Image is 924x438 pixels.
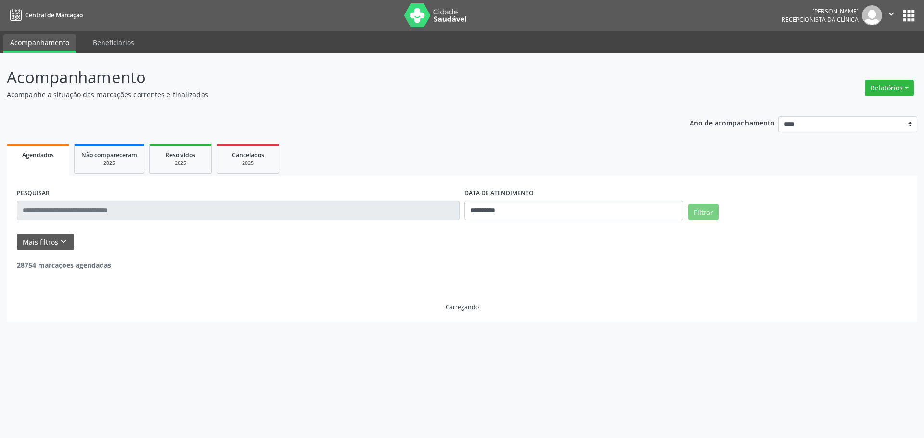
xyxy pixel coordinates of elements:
div: Carregando [446,303,479,311]
a: Central de Marcação [7,7,83,23]
span: Cancelados [232,151,264,159]
i:  [886,9,897,19]
button: Relatórios [865,80,914,96]
img: img [862,5,882,25]
span: Central de Marcação [25,11,83,19]
button: apps [900,7,917,24]
button: Filtrar [688,204,719,220]
p: Acompanhamento [7,65,644,89]
a: Acompanhamento [3,34,76,53]
span: Não compareceram [81,151,137,159]
button:  [882,5,900,25]
span: Agendados [22,151,54,159]
button: Mais filtroskeyboard_arrow_down [17,234,74,250]
a: Beneficiários [86,34,141,51]
div: 2025 [156,160,205,167]
p: Acompanhe a situação das marcações correntes e finalizadas [7,89,644,100]
label: PESQUISAR [17,186,50,201]
span: Recepcionista da clínica [782,15,859,24]
span: Resolvidos [166,151,195,159]
div: 2025 [81,160,137,167]
label: DATA DE ATENDIMENTO [464,186,534,201]
div: [PERSON_NAME] [782,7,859,15]
div: 2025 [224,160,272,167]
p: Ano de acompanhamento [690,116,775,128]
strong: 28754 marcações agendadas [17,261,111,270]
i: keyboard_arrow_down [58,237,69,247]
